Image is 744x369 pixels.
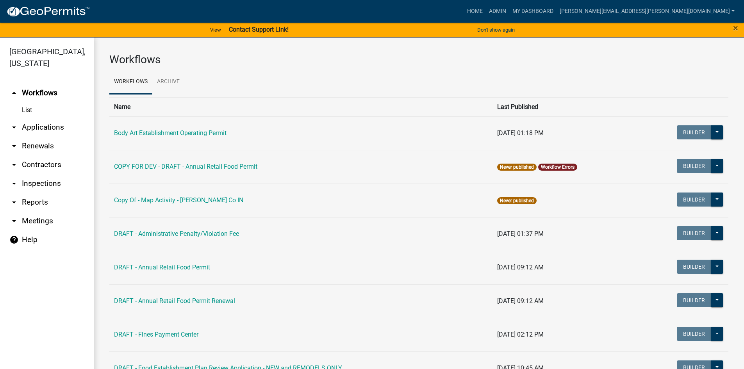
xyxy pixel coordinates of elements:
th: Name [109,97,492,116]
a: DRAFT - Annual Retail Food Permit [114,264,210,271]
button: Builder [677,260,711,274]
span: [DATE] 02:12 PM [497,331,544,338]
a: Workflows [109,70,152,94]
button: Builder [677,293,711,307]
strong: Contact Support Link! [229,26,289,33]
span: [DATE] 09:12 AM [497,264,544,271]
a: DRAFT - Administrative Penalty/Violation Fee [114,230,239,237]
i: help [9,235,19,244]
i: arrow_drop_down [9,198,19,207]
button: Don't show again [474,23,518,36]
span: [DATE] 01:37 PM [497,230,544,237]
th: Last Published [492,97,637,116]
i: arrow_drop_down [9,216,19,226]
span: Never published [497,164,537,171]
button: Builder [677,327,711,341]
i: arrow_drop_up [9,88,19,98]
a: My Dashboard [509,4,557,19]
i: arrow_drop_down [9,123,19,132]
button: Builder [677,159,711,173]
i: arrow_drop_down [9,141,19,151]
span: Never published [497,197,537,204]
button: Close [733,23,738,33]
span: × [733,23,738,34]
h3: Workflows [109,53,728,66]
span: [DATE] 09:12 AM [497,297,544,305]
button: Builder [677,193,711,207]
i: arrow_drop_down [9,160,19,169]
a: Workflow Errors [541,164,575,170]
button: Builder [677,125,711,139]
a: Home [464,4,486,19]
a: COPY FOR DEV - DRAFT - Annual Retail Food Permit [114,163,257,170]
a: View [207,23,224,36]
a: Admin [486,4,509,19]
a: Archive [152,70,184,94]
a: Copy Of - Map Activity - [PERSON_NAME] Co IN [114,196,243,204]
button: Builder [677,226,711,240]
a: DRAFT - Annual Retail Food Permit Renewal [114,297,235,305]
a: [PERSON_NAME][EMAIL_ADDRESS][PERSON_NAME][DOMAIN_NAME] [557,4,738,19]
a: DRAFT - Fines Payment Center [114,331,198,338]
span: [DATE] 01:18 PM [497,129,544,137]
a: Body Art Establishment Operating Permit [114,129,227,137]
i: arrow_drop_down [9,179,19,188]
